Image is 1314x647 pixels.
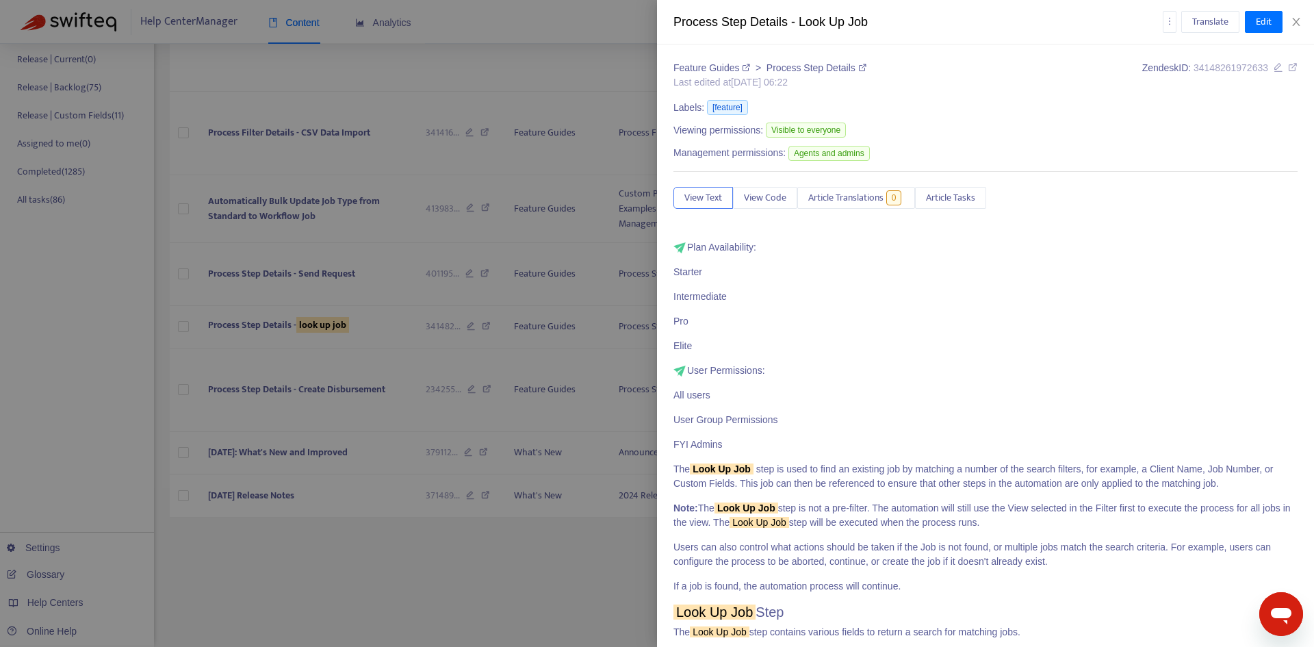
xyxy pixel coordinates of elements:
h2: Step [673,604,1298,620]
p: Users can also control what actions should be taken if the Job is not found, or multiple jobs mat... [673,540,1298,569]
p: The step is not a pre-filter. The automation will still use the View selected in the Filter first... [673,501,1298,530]
span: [feature] [707,100,748,115]
button: Edit [1245,11,1283,33]
p: Starter [673,265,1298,279]
p: Plan Availability: [673,240,1298,255]
span: Visible to everyone [766,123,846,138]
span: Management permissions: [673,146,786,160]
span: Labels: [673,101,704,115]
div: Zendesk ID: [1142,61,1298,90]
span: View Text [684,190,722,205]
button: Translate [1181,11,1239,33]
p: User Group Permissions [673,413,1298,427]
strong: Note: [673,503,698,513]
button: Article Translations0 [797,187,915,209]
button: more [1163,11,1176,33]
span: Edit [1256,14,1272,29]
p: The step contains various fields to return a search for matching jobs. [673,625,1298,639]
span: Translate [1192,14,1228,29]
p: Pro [673,314,1298,329]
span: more [1165,16,1174,26]
p: User Permissions: [673,364,1298,378]
p: Intermediate [673,290,1298,304]
span: 34148261972633 [1194,62,1268,73]
button: View Text [673,187,733,209]
sqkw: Look Up Job [714,503,778,513]
div: Process Step Details - Look Up Job [673,13,1163,31]
div: Last edited at [DATE] 06:22 [673,75,866,90]
button: Article Tasks [915,187,986,209]
a: Feature Guides [673,62,753,73]
button: Close [1287,16,1306,29]
img: fyi_arrow_HC_icon.png [673,242,687,253]
sqkw: Look Up Job [690,464,753,474]
p: If a job is found, the automation process will continue. [673,579,1298,594]
p: The step is used to find an existing job by matching a number of the search filters, for example,... [673,462,1298,491]
span: Article Tasks [926,190,975,205]
p: Elite [673,339,1298,353]
p: FYI Admins [673,437,1298,452]
a: Process Step Details [766,62,866,73]
span: View Code [744,190,786,205]
iframe: Button to launch messaging window [1259,592,1303,636]
span: close [1291,16,1302,27]
span: Article Translations [808,190,884,205]
button: View Code [733,187,797,209]
p: All users [673,388,1298,403]
span: Agents and admins [788,146,870,161]
sqkw: Look Up Job [730,517,789,528]
div: > [673,61,866,75]
span: Viewing permissions: [673,123,763,138]
sqkw: Look Up Job [673,605,756,620]
img: fyi_arrow_HC_icon.png [673,366,687,377]
sqkw: Look Up Job [690,626,749,637]
span: 0 [886,190,902,205]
